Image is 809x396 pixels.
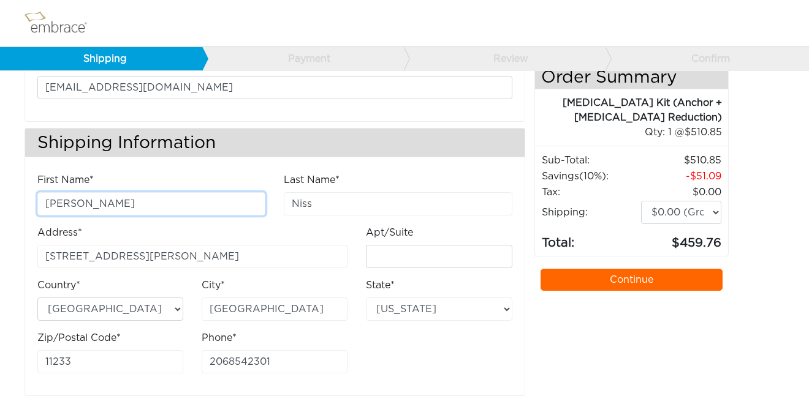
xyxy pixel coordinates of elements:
[535,62,729,89] h4: Order Summary
[640,152,722,168] td: 510.85
[366,225,413,240] label: Apt/Suite
[579,171,606,181] span: (10%)
[21,8,101,39] img: logo.png
[685,127,722,137] span: 510.85
[37,331,121,345] label: Zip/Postal Code*
[541,184,641,200] td: Tax:
[541,225,641,253] td: Total:
[403,47,606,70] a: Review
[37,173,94,187] label: First Name*
[284,173,340,187] label: Last Name*
[605,47,807,70] a: Confirm
[202,47,404,70] a: Payment
[640,168,722,184] td: 51.09
[37,278,80,293] label: Country*
[541,200,641,225] td: Shipping:
[202,278,225,293] label: City*
[541,269,723,291] a: Continue
[550,125,723,140] div: 1 @
[640,184,722,200] td: 0.00
[25,129,525,157] h3: Shipping Information
[366,278,395,293] label: State*
[535,95,723,125] div: [MEDICAL_DATA] Kit (Anchor + [MEDICAL_DATA] Reduction)
[202,331,237,345] label: Phone*
[37,225,82,240] label: Address*
[640,225,722,253] td: 459.76
[541,168,641,184] td: Savings :
[541,152,641,168] td: Sub-Total:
